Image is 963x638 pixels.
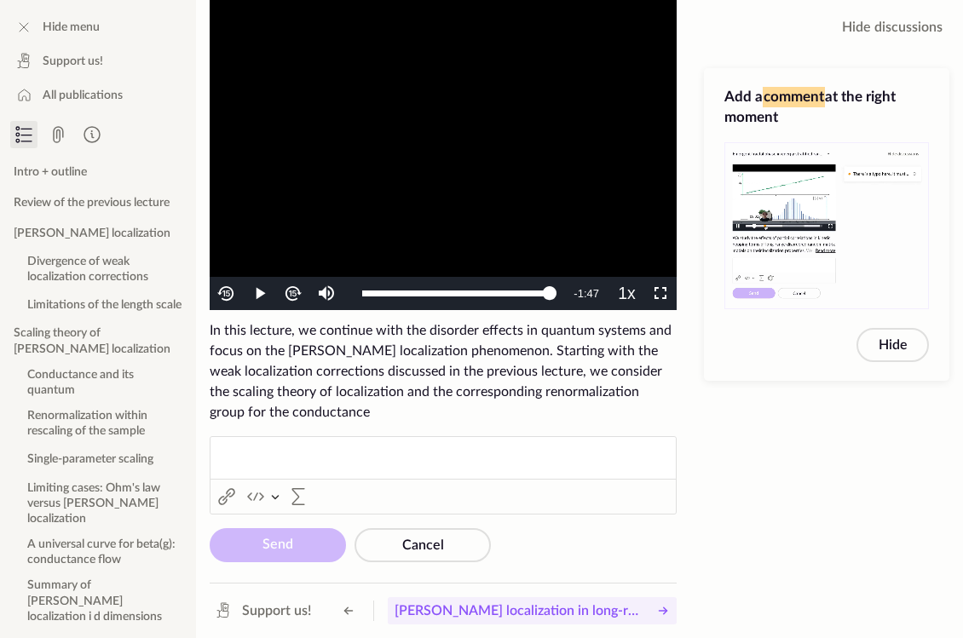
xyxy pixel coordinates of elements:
span: Support us! [43,53,103,70]
span: 1:47 [578,287,599,300]
span: comment [763,87,825,107]
button: Hide [856,328,929,362]
button: Cancel [355,528,491,562]
button: [PERSON_NAME] localization in long-range models [388,597,677,624]
a: Support us! [206,597,318,624]
button: Send [210,528,346,562]
button: Mute [309,277,343,310]
div: Progress Bar [362,290,554,296]
button: Fullscreen [643,277,677,310]
h3: Add a at the right moment [724,87,929,128]
img: forth [283,284,303,303]
span: In this lecture, we continue with the disorder effects in quantum systems and focus on the [PERSO... [210,324,672,419]
span: Send [262,537,293,551]
img: back [216,284,236,303]
span: [PERSON_NAME] localization in long-range models [395,601,644,621]
button: Playback Rate [610,277,643,310]
span: Cancel [402,538,444,552]
span: Hide menu [43,19,100,36]
span: - [574,287,577,300]
button: Play [243,277,276,310]
span: Hide discussions [842,17,943,37]
span: All publications [43,87,123,104]
span: Support us! [242,601,311,621]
